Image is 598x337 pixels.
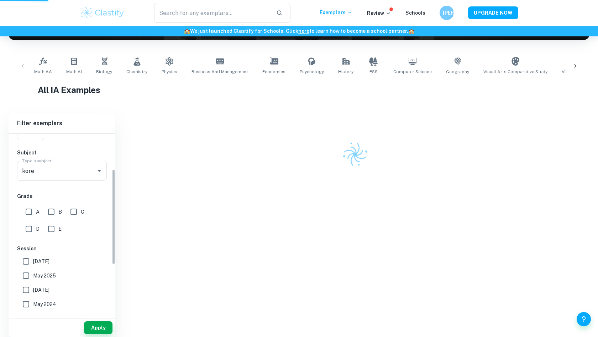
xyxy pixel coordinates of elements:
[369,68,378,75] span: ESS
[17,149,107,157] h6: Subject
[184,28,190,34] span: 🏫
[367,9,391,17] p: Review
[405,10,425,16] a: Schools
[81,208,84,216] span: C
[443,9,451,17] h6: [PERSON_NAME]
[393,68,432,75] span: Computer Science
[33,300,56,308] span: May 2024
[338,137,372,171] img: Clastify logo
[33,257,49,265] span: [DATE]
[300,68,324,75] span: Psychology
[96,68,112,75] span: Biology
[262,68,285,75] span: Economics
[33,272,56,280] span: May 2025
[58,225,62,233] span: E
[1,27,597,35] h6: We just launched Clastify for Schools. Click to learn how to become a school partner.
[84,321,112,334] button: Apply
[468,6,518,19] button: UPGRADE NOW
[483,68,547,75] span: Visual Arts Comparative Study
[36,225,40,233] span: D
[446,68,469,75] span: Geography
[192,68,248,75] span: Business and Management
[126,68,147,75] span: Chemistry
[17,192,107,200] h6: Grade
[408,28,414,34] span: 🏫
[38,83,561,96] h1: All IA Examples
[577,312,591,326] button: Help and Feedback
[338,68,353,75] span: History
[154,3,271,23] input: Search for any exemplars...
[298,28,309,34] a: here
[36,208,40,216] span: A
[17,245,107,252] h6: Session
[33,286,49,294] span: [DATE]
[22,158,52,164] label: Type a subject
[94,166,104,176] button: Open
[33,315,49,322] span: [DATE]
[66,68,82,75] span: Math AI
[162,68,177,75] span: Physics
[58,208,62,216] span: B
[9,113,115,133] h6: Filter exemplars
[80,6,125,20] img: Clastify logo
[440,6,454,20] button: [PERSON_NAME]
[320,9,353,16] p: Exemplars
[34,68,52,75] span: Math AA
